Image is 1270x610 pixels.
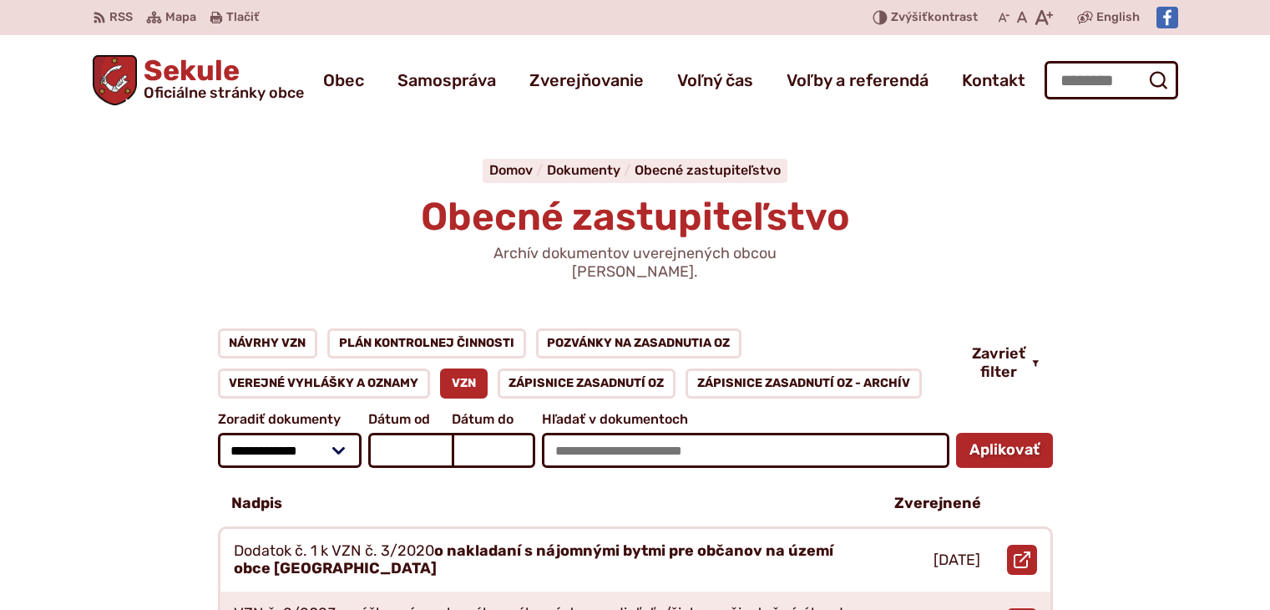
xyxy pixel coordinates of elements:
[368,412,452,427] span: Dátum od
[972,345,1025,381] span: Zavrieť filter
[435,245,836,281] p: Archív dokumentov uverejnených obcou [PERSON_NAME].
[547,162,635,178] a: Dokumenty
[787,57,928,104] a: Voľby a referendá
[323,57,364,104] a: Obec
[891,11,978,25] span: kontrast
[529,57,644,104] a: Zverejňovanie
[144,85,304,100] span: Oficiálne stránky obce
[226,11,259,25] span: Tlačiť
[421,194,850,240] span: Obecné zastupiteľstvo
[677,57,753,104] a: Voľný čas
[962,57,1025,104] a: Kontakt
[327,328,526,358] a: Plán kontrolnej činnosti
[891,10,928,24] span: Zvýšiť
[536,328,742,358] a: Pozvánky na zasadnutia OZ
[218,328,318,358] a: Návrhy VZN
[956,433,1053,468] button: Aplikovať
[368,433,452,468] input: Dátum od
[397,57,496,104] a: Samospráva
[489,162,533,178] span: Domov
[894,495,981,513] p: Zverejnené
[452,433,535,468] input: Dátum do
[93,55,305,105] a: Logo Sekule, prejsť na domovskú stránku.
[234,541,833,578] strong: o nakladaní s nájomnými bytmi pre občanov na území obce [GEOGRAPHIC_DATA]
[635,162,781,178] a: Obecné zastupiteľstvo
[489,162,547,178] a: Domov
[218,433,362,468] select: Zoradiť dokumenty
[218,369,431,399] a: Verejné vyhlášky a oznamy
[547,162,620,178] span: Dokumenty
[452,412,535,427] span: Dátum do
[440,369,488,399] a: VZN
[959,345,1053,381] button: Zavrieť filter
[234,542,855,578] p: Dodatok č. 1 k VZN č. 3/2020
[542,412,949,427] span: Hľadať v dokumentoch
[165,8,196,28] span: Mapa
[1093,8,1143,28] a: English
[1156,7,1178,28] img: Prejsť na Facebook stránku
[1096,8,1140,28] span: English
[934,552,980,570] p: [DATE]
[109,8,133,28] span: RSS
[93,55,138,105] img: Prejsť na domovskú stránku
[218,412,362,427] span: Zoradiť dokumenty
[686,369,922,399] a: Zápisnice zasadnutí OZ - ARCHÍV
[542,433,949,468] input: Hľadať v dokumentoch
[231,495,282,513] p: Nadpis
[137,57,304,100] span: Sekule
[498,369,676,399] a: Zápisnice zasadnutí OZ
